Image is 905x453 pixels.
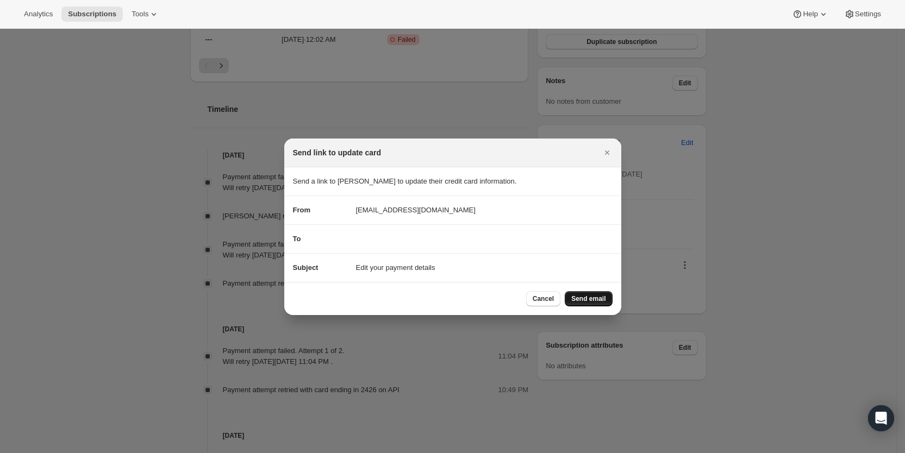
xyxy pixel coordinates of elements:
[565,291,612,306] button: Send email
[356,205,476,216] span: [EMAIL_ADDRESS][DOMAIN_NAME]
[838,7,888,22] button: Settings
[293,206,311,214] span: From
[533,294,554,303] span: Cancel
[600,145,615,160] button: Close
[61,7,123,22] button: Subscriptions
[571,294,606,303] span: Send email
[132,10,148,18] span: Tools
[125,7,166,22] button: Tools
[855,10,881,18] span: Settings
[803,10,817,18] span: Help
[293,263,319,272] span: Subject
[293,147,382,158] h2: Send link to update card
[785,7,835,22] button: Help
[526,291,560,306] button: Cancel
[293,235,301,243] span: To
[24,10,53,18] span: Analytics
[868,405,894,431] div: Open Intercom Messenger
[356,262,435,273] span: Edit your payment details
[293,176,613,187] p: Send a link to [PERSON_NAME] to update their credit card information.
[68,10,116,18] span: Subscriptions
[17,7,59,22] button: Analytics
